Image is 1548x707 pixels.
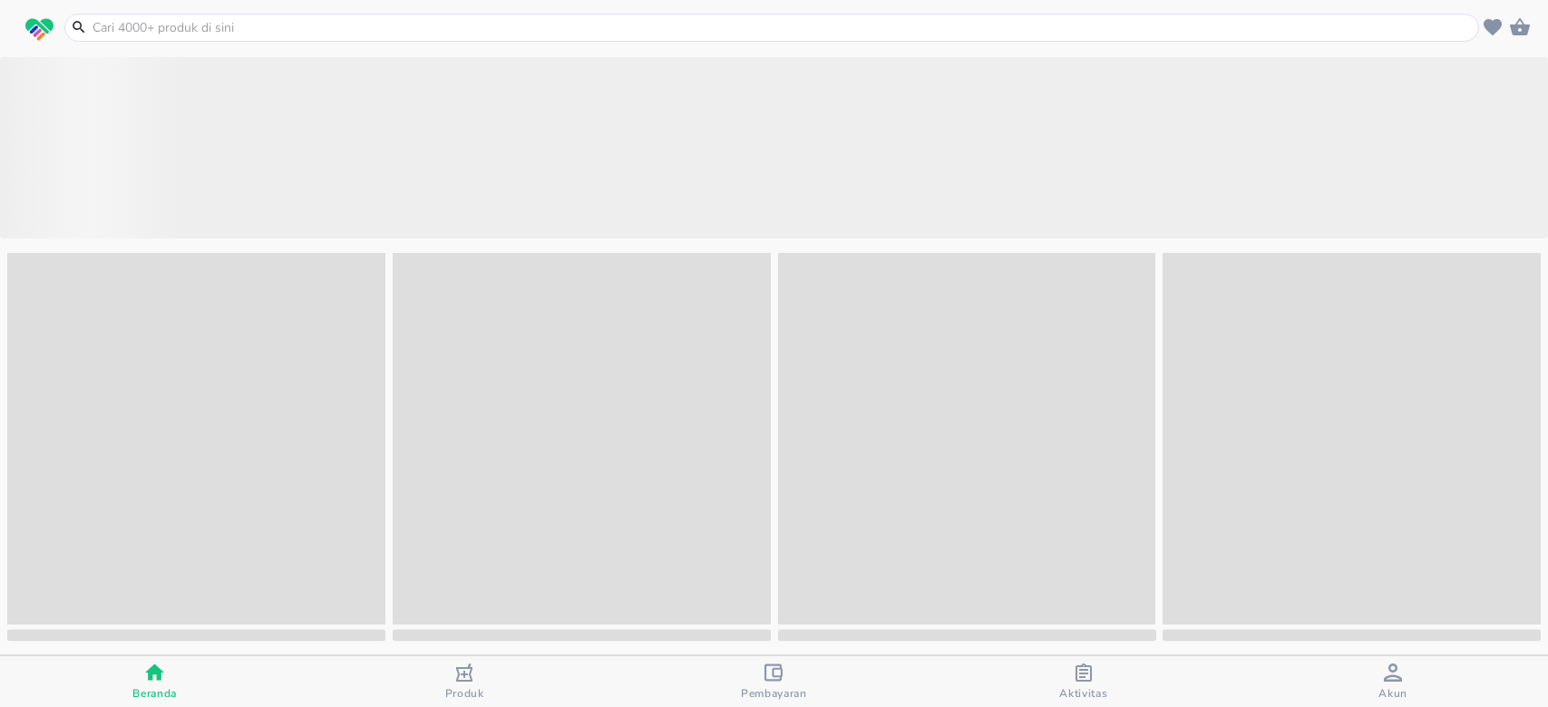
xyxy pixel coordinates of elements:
[91,18,1475,37] input: Cari 4000+ produk di sini
[445,686,484,701] span: Produk
[1239,656,1548,707] button: Akun
[1378,686,1407,701] span: Akun
[619,656,929,707] button: Pembayaran
[309,656,618,707] button: Produk
[1059,686,1107,701] span: Aktivitas
[25,18,54,42] img: logo_swiperx_s.bd005f3b.svg
[929,656,1238,707] button: Aktivitas
[132,686,177,701] span: Beranda
[741,686,807,701] span: Pembayaran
